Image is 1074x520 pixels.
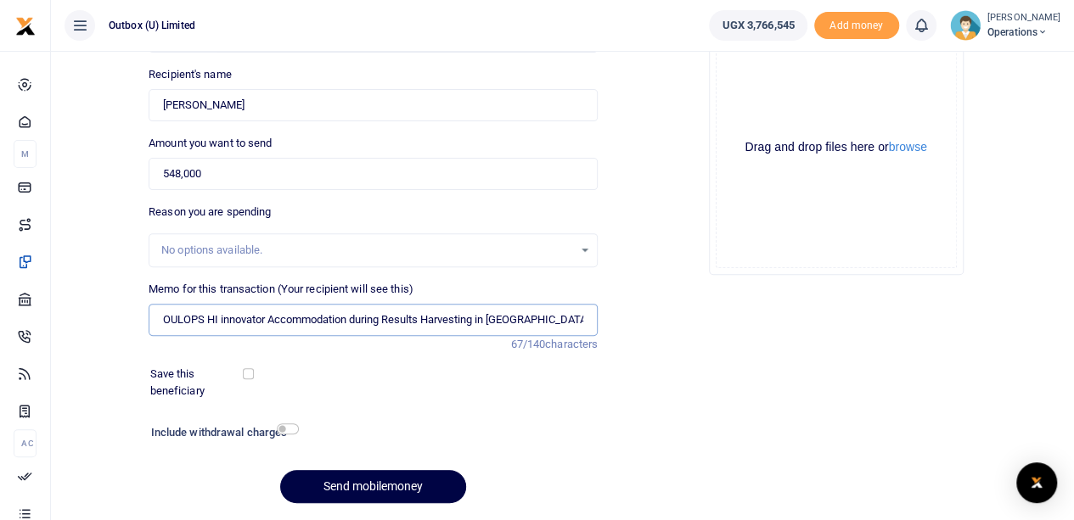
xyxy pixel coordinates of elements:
div: Drag and drop files here or [717,139,956,155]
li: Toup your wallet [814,12,899,40]
a: UGX 3,766,545 [709,10,807,41]
li: M [14,140,37,168]
label: Recipient's name [149,66,232,83]
span: characters [545,338,598,350]
span: UGX 3,766,545 [722,17,794,34]
span: Add money [814,12,899,40]
li: Wallet ballance [702,10,813,41]
img: logo-small [15,16,36,36]
a: logo-small logo-large logo-large [15,19,36,31]
span: Outbox (U) Limited [102,18,202,33]
h6: Include withdrawal charges [151,426,291,439]
input: Loading name... [149,89,598,121]
span: Operations [987,25,1060,40]
button: Send mobilemoney [280,470,466,503]
div: Open Intercom Messenger [1016,462,1057,503]
span: 67/140 [510,338,545,350]
div: File Uploader [709,20,964,275]
img: profile-user [950,10,981,41]
a: profile-user [PERSON_NAME] Operations [950,10,1060,41]
a: Add money [814,18,899,31]
li: Ac [14,429,37,457]
input: Enter extra information [149,304,598,336]
button: browse [889,141,927,153]
label: Save this beneficiary [150,366,246,399]
label: Reason you are spending [149,204,271,221]
label: Memo for this transaction (Your recipient will see this) [149,281,413,298]
small: [PERSON_NAME] [987,11,1060,25]
label: Amount you want to send [149,135,272,152]
input: UGX [149,158,598,190]
div: No options available. [161,242,573,259]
